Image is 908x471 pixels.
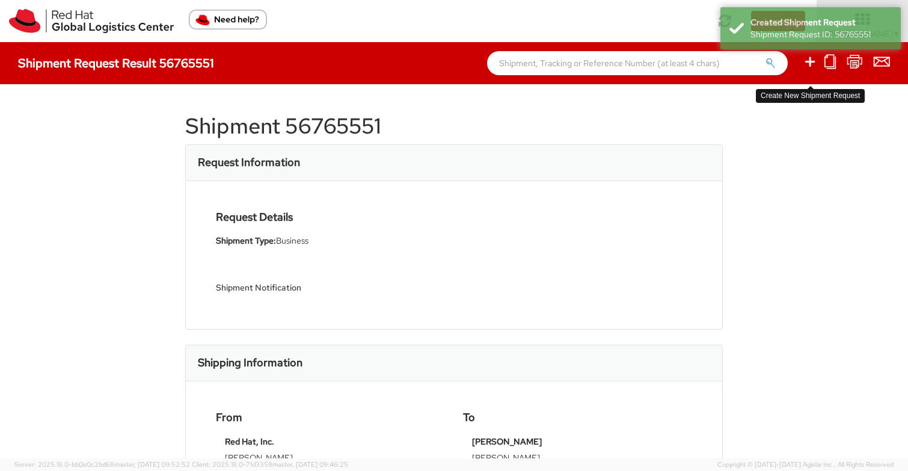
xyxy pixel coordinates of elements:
[216,211,445,223] h4: Request Details
[756,89,865,103] div: Create New Shipment Request
[463,411,692,423] h4: To
[216,411,445,423] h4: From
[198,156,300,168] h3: Request Information
[750,16,892,28] div: Created Shipment Request
[18,57,214,70] h4: Shipment Request Result 56765551
[216,235,276,246] strong: Shipment Type:
[472,452,683,468] td: [PERSON_NAME]
[189,10,267,29] button: Need help?
[9,9,174,33] img: rh-logistics-00dfa346123c4ec078e1.svg
[487,51,788,75] input: Shipment, Tracking or Reference Number (at least 4 chars)
[198,357,302,369] h3: Shipping Information
[225,436,274,447] strong: Red Hat, Inc.
[216,283,445,292] h5: Shipment Notification
[192,460,348,469] span: Client: 2025.18.0-71d3358
[216,235,445,247] li: Business
[272,460,348,469] span: master, [DATE] 09:46:25
[114,460,190,469] span: master, [DATE] 09:52:52
[750,28,892,40] div: Shipment Request ID: 56765551
[14,460,190,469] span: Server: 2025.18.0-bb0e0c2bd68
[225,452,436,468] td: [PERSON_NAME]
[717,460,894,470] span: Copyright © [DATE]-[DATE] Agistix Inc., All Rights Reserved
[185,114,723,138] h1: Shipment 56765551
[472,436,542,447] strong: [PERSON_NAME]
